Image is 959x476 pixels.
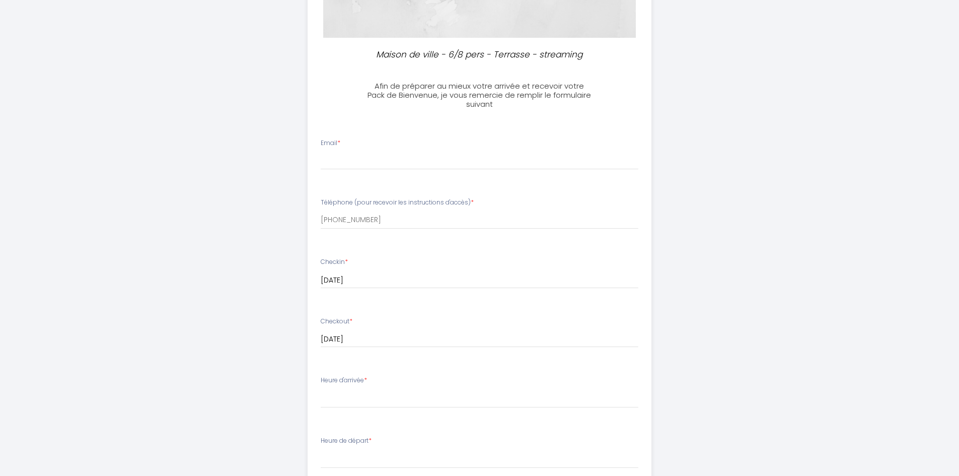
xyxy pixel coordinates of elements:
[321,376,367,385] label: Heure d'arrivée
[367,82,592,109] h3: Afin de préparer au mieux votre arrivée et recevoir votre Pack de Bienvenue, je vous remercie de ...
[321,436,372,446] label: Heure de départ
[321,257,348,267] label: Checkin
[372,48,587,61] p: Maison de ville - 6/8 pers - Terrasse - streaming
[321,198,474,208] label: Téléphone (pour recevoir les instructions d'accès)
[321,139,340,148] label: Email
[321,317,352,326] label: Checkout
